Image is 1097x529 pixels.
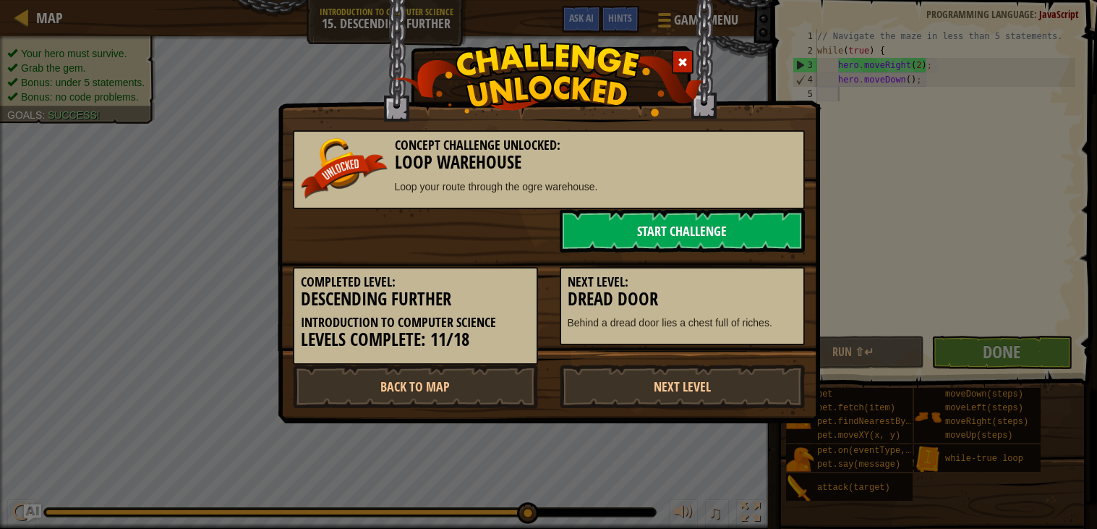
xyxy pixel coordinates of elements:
[568,289,797,309] h3: Dread Door
[301,179,797,194] p: Loop your route through the ogre warehouse.
[301,316,530,330] h5: Introduction to Computer Science
[395,136,560,154] span: Concept Challenge Unlocked:
[568,316,797,330] p: Behind a dread door lies a chest full of riches.
[301,153,797,172] h3: Loop Warehouse
[560,365,805,408] a: Next Level
[393,43,704,117] img: challenge_unlocked.png
[301,289,530,309] h3: Descending Further
[293,365,538,408] a: Back to Map
[301,330,530,350] h3: Levels Complete: 11/18
[301,275,530,289] h5: Completed Level:
[568,275,797,289] h5: Next Level:
[301,138,388,199] img: unlocked_banner.png
[560,209,805,253] a: Start Challenge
